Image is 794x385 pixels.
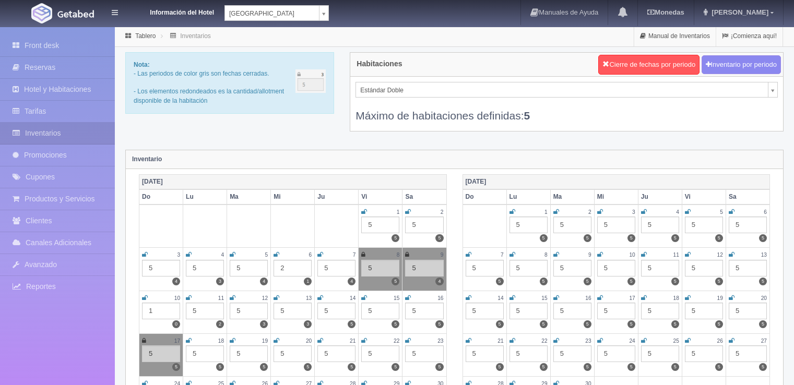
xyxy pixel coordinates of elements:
small: 13 [761,252,767,258]
div: 5 [685,303,723,319]
div: 5 [142,345,180,362]
label: 5 [392,320,399,328]
div: 5 [142,260,180,276]
small: 9 [588,252,591,258]
div: 5 [361,345,399,362]
small: 14 [497,295,503,301]
label: 5 [759,363,767,371]
label: 5 [348,320,355,328]
div: 5 [466,303,504,319]
small: 2 [588,209,591,215]
span: [GEOGRAPHIC_DATA] [229,6,315,21]
small: 23 [585,338,591,344]
th: Do [139,189,183,204]
label: 5 [584,320,591,328]
small: 5 [720,209,723,215]
label: 5 [260,363,268,371]
small: 2 [441,209,444,215]
small: 5 [265,252,268,258]
small: 20 [761,295,767,301]
small: 21 [350,338,355,344]
div: 5 [553,345,591,362]
small: 15 [541,295,547,301]
b: Nota: [134,61,150,68]
label: 5 [392,363,399,371]
small: 17 [174,338,180,344]
label: 5 [392,278,399,285]
div: 5 [509,260,548,276]
div: 5 [553,260,591,276]
th: Vi [359,189,402,204]
small: 6 [764,209,767,215]
small: 22 [394,338,399,344]
th: Sa [402,189,446,204]
div: 5 [729,303,767,319]
div: 5 [186,303,224,319]
label: 5 [715,234,723,242]
th: Sa [726,189,769,204]
th: Ju [315,189,359,204]
img: Getabed [31,3,52,23]
span: Estándar Doble [360,82,764,98]
small: 9 [441,252,444,258]
div: 5 [405,303,443,319]
div: 5 [230,303,268,319]
label: 5 [435,363,443,371]
a: Tablero [135,32,156,40]
th: Mi [594,189,638,204]
small: 7 [501,252,504,258]
small: 3 [632,209,635,215]
button: Cierre de fechas por periodo [598,55,700,75]
label: 5 [715,320,723,328]
small: 3 [177,252,180,258]
div: 5 [597,216,635,233]
small: 19 [262,338,268,344]
label: 5 [759,278,767,285]
th: Lu [183,189,227,204]
button: Inventario por periodo [702,55,781,75]
label: 4 [260,278,268,285]
b: 5 [524,110,530,122]
th: Vi [682,189,726,204]
label: 5 [540,234,548,242]
h4: Habitaciones [357,60,402,68]
div: 5 [186,345,224,362]
div: 5 [230,345,268,362]
label: 5 [671,363,679,371]
div: - Las periodos de color gris son fechas cerradas. - Los elementos redondeados es la cantidad/allo... [125,52,334,114]
label: 5 [584,363,591,371]
small: 23 [437,338,443,344]
small: 16 [437,295,443,301]
div: 2 [274,260,312,276]
label: 5 [216,363,224,371]
small: 11 [218,295,224,301]
div: 5 [641,303,679,319]
div: 5 [186,260,224,276]
div: Máximo de habitaciones definidas: [355,98,778,123]
div: 5 [641,345,679,362]
label: 5 [496,278,504,285]
div: 5 [466,260,504,276]
small: 27 [761,338,767,344]
label: 5 [496,363,504,371]
label: 5 [627,320,635,328]
th: [DATE] [139,174,447,189]
small: 21 [497,338,503,344]
label: 5 [540,320,548,328]
small: 22 [541,338,547,344]
span: [PERSON_NAME] [709,8,768,16]
small: 6 [309,252,312,258]
small: 15 [394,295,399,301]
a: Inventarios [180,32,211,40]
div: 5 [641,260,679,276]
a: ¡Comienza aquí! [716,26,783,46]
div: 5 [405,260,443,276]
th: Do [463,189,506,204]
div: 1 [142,303,180,319]
small: 1 [397,209,400,215]
div: 5 [466,345,504,362]
div: 5 [641,216,679,233]
a: Manual de Inventarios [634,26,716,46]
small: 10 [174,295,180,301]
th: Ma [550,189,594,204]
